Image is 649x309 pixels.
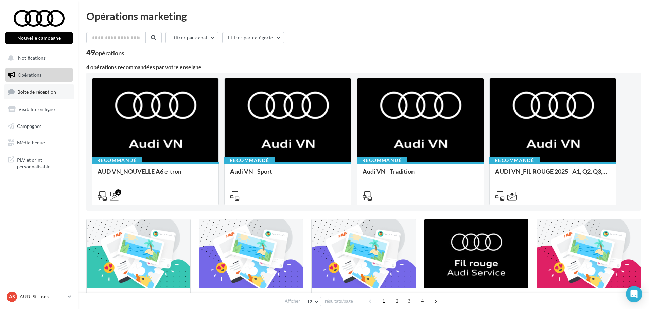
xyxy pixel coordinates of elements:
span: AS [9,293,15,300]
span: 4 [417,295,428,306]
div: 49 [86,49,124,56]
a: Boîte de réception [4,84,74,99]
div: Open Intercom Messenger [626,286,642,302]
div: Recommandé [357,157,407,164]
button: Filtrer par canal [165,32,218,43]
div: AUD VN_NOUVELLE A6 e-tron [98,168,213,181]
a: Opérations [4,68,74,82]
span: 12 [307,299,313,304]
a: PLV et print personnalisable [4,153,74,173]
span: Afficher [285,298,300,304]
div: AUDI VN_FIL ROUGE 2025 - A1, Q2, Q3, Q5 et Q4 e-tron [495,168,611,181]
span: 3 [404,295,415,306]
a: AS AUDI St-Fons [5,290,73,303]
span: 1 [378,295,389,306]
div: 2 [115,189,121,195]
div: Recommandé [224,157,275,164]
a: Visibilité en ligne [4,102,74,116]
a: Campagnes [4,119,74,133]
div: Recommandé [92,157,142,164]
span: résultats/page [325,298,353,304]
div: opérations [95,50,124,56]
div: Audi VN - Tradition [363,168,478,181]
span: Visibilité en ligne [18,106,55,112]
button: Filtrer par catégorie [222,32,284,43]
div: Recommandé [489,157,540,164]
div: Audi VN - Sport [230,168,346,181]
span: Opérations [18,72,41,78]
span: Notifications [18,55,46,61]
div: 4 opérations recommandées par votre enseigne [86,64,641,70]
a: Médiathèque [4,136,74,150]
button: 12 [304,297,321,306]
span: Campagnes [17,123,41,129]
p: AUDI St-Fons [20,293,65,300]
button: Notifications [4,51,71,65]
button: Nouvelle campagne [5,32,73,44]
div: Opérations marketing [86,11,641,21]
span: Boîte de réception [17,89,56,95]
span: Médiathèque [17,140,45,146]
span: 2 [391,295,402,306]
span: PLV et print personnalisable [17,155,70,170]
